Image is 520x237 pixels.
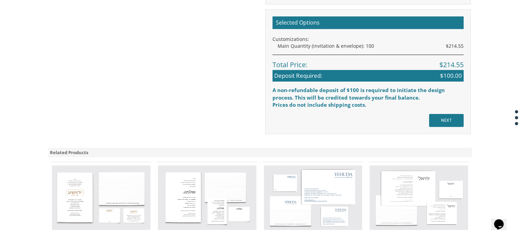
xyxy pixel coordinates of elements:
span: $100.00 [440,72,462,80]
img: Bar Mitzvah Invitation Style 16 [158,165,256,230]
div: Deposit Required: [272,70,464,82]
div: Main Quantity (invitation & envelope): 100 [278,43,464,49]
iframe: chat widget [491,210,513,230]
div: Related Products [48,148,472,158]
div: Customizations: [272,36,464,43]
img: Bar Mitzvah Invitation Style 14 [52,165,150,230]
span: $214.55 [446,43,464,49]
div: A non-refundable deposit of $100 is required to initiate the design process. This will be credite... [272,87,464,101]
h2: Selected Options [272,16,464,29]
img: Bar Mitzvah Invitation Style 18 [264,165,362,230]
span: $214.55 [439,60,464,70]
div: Total Price: [272,55,464,70]
input: NEXT [429,114,464,127]
img: Bar Mitzvah Invitation Style 19 [370,165,468,230]
div: Prices do not include shipping costs. [272,101,464,108]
